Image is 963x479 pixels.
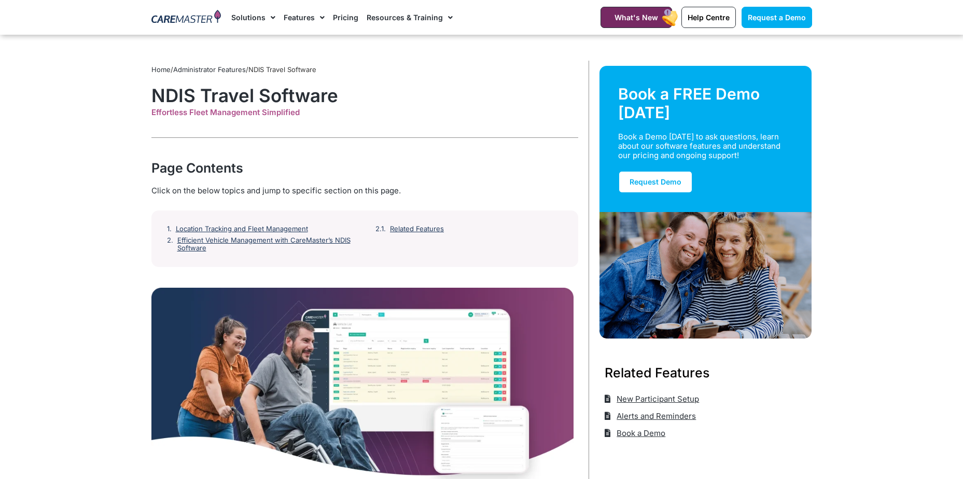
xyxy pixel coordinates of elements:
img: Support Worker and NDIS Participant out for a coffee. [599,212,812,339]
h3: Related Features [605,363,807,382]
div: Book a FREE Demo [DATE] [618,84,793,122]
a: Home [151,65,171,74]
a: Request Demo [618,171,693,193]
span: What's New [615,13,658,22]
span: Help Centre [688,13,730,22]
span: Request a Demo [748,13,806,22]
span: Request Demo [630,177,681,186]
div: Page Contents [151,159,578,177]
div: Book a Demo [DATE] to ask questions, learn about our software features and understand our pricing... [618,132,781,160]
a: New Participant Setup [605,390,700,407]
a: What's New [601,7,672,28]
a: Related Features [390,225,444,233]
span: New Participant Setup [614,390,699,407]
a: Book a Demo [605,425,666,442]
a: Request a Demo [742,7,812,28]
a: Administrator Features [173,65,246,74]
span: NDIS Travel Software [248,65,316,74]
span: Book a Demo [614,425,665,442]
a: Location Tracking and Fleet Management [176,225,308,233]
a: Help Centre [681,7,736,28]
span: Alerts and Reminders [614,407,696,425]
div: Click on the below topics and jump to specific section on this page. [151,185,578,196]
div: Effortless Fleet Management Simplified [151,108,578,117]
span: / / [151,65,316,74]
h1: NDIS Travel Software [151,84,578,106]
a: Alerts and Reminders [605,407,696,425]
a: Efficient Vehicle Management with CareMaster’s NDIS Software [177,236,361,252]
img: CareMaster Logo [151,10,221,25]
